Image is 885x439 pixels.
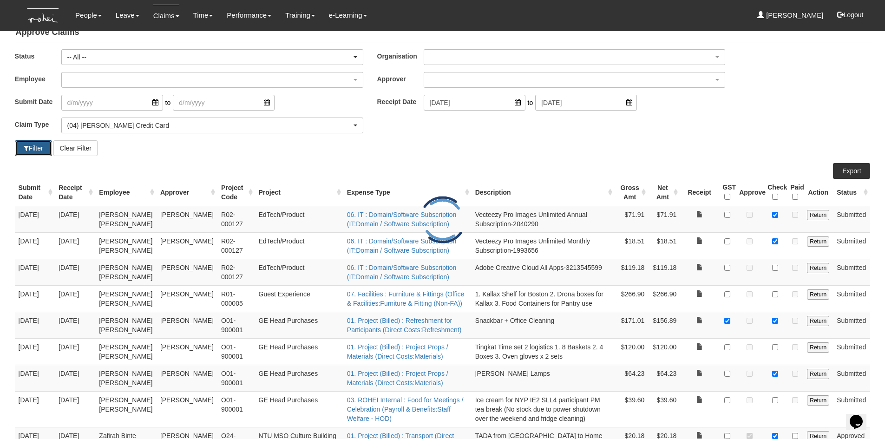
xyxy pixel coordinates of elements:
td: Vecteezy Pro Images Unlimited Monthly Subscription-1993656 [472,232,615,259]
a: Leave [116,5,139,26]
td: R02-000127 [217,259,255,285]
td: [PERSON_NAME] [PERSON_NAME] [95,206,157,232]
label: Approver [377,72,424,85]
a: 01. Project (Billed) : Project Props / Materials (Direct Costs:Materials) [347,370,448,387]
a: 06. IT : Domain/Software Subscription (IT:Domain / Software Subscription) [347,211,457,228]
button: Clear Filter [53,140,97,156]
input: Return [807,369,829,379]
td: Submitted [833,285,870,312]
label: Submit Date [15,95,61,108]
input: Return [807,316,829,326]
h4: Approve Claims [15,23,871,42]
a: [PERSON_NAME] [757,5,824,26]
input: Return [807,263,829,273]
td: Submitted [833,391,870,427]
button: (04) [PERSON_NAME] Credit Card [61,118,363,133]
td: EdTech/Product [255,259,343,285]
td: [DATE] [15,365,55,391]
td: [PERSON_NAME] [157,365,217,391]
td: [DATE] [15,391,55,427]
label: Status [15,49,61,63]
td: $119.18 [648,259,680,285]
td: Submitted [833,206,870,232]
td: [PERSON_NAME] [157,232,217,259]
th: Employee : activate to sort column ascending [95,179,157,206]
label: Organisation [377,49,424,63]
a: Training [285,5,315,26]
a: Performance [227,5,271,26]
td: [PERSON_NAME] [PERSON_NAME] [95,365,157,391]
td: [DATE] [15,206,55,232]
td: [PERSON_NAME] [PERSON_NAME] [95,232,157,259]
td: Ice cream for NYP IE2 SLL4 participant PM tea break (No stock due to power shutdown over the week... [472,391,615,427]
td: [DATE] [55,338,95,365]
td: $119.18 [615,259,648,285]
td: [PERSON_NAME] [157,206,217,232]
th: Receipt [680,179,719,206]
td: R02-000127 [217,206,255,232]
th: Submit Date : activate to sort column ascending [15,179,55,206]
td: $156.89 [648,312,680,338]
iframe: chat widget [846,402,876,430]
td: [DATE] [55,365,95,391]
a: 03. ROHEI Internal : Food for Meetings / Celebration (Payroll & Benefits:Staff Welfare - HOD) [347,396,464,422]
div: -- All -- [67,52,352,62]
label: Employee [15,72,61,85]
input: Return [807,289,829,300]
a: 01. Project (Billed) : Refreshment for Participants (Direct Costs:Refreshment) [347,317,462,334]
a: e-Learning [329,5,367,26]
span: to [163,95,173,111]
td: Submitted [833,312,870,338]
th: Check [764,179,787,206]
button: -- All -- [61,49,363,65]
input: d/m/yyyy [173,95,275,111]
td: EdTech/Product [255,206,343,232]
td: O01-900001 [217,391,255,427]
td: [DATE] [55,206,95,232]
th: Gross Amt : activate to sort column ascending [615,179,648,206]
td: $64.23 [615,365,648,391]
td: Submitted [833,232,870,259]
td: [PERSON_NAME] [PERSON_NAME] [95,391,157,427]
td: $39.60 [615,391,648,427]
td: $71.91 [615,206,648,232]
th: Paid [787,179,803,206]
input: Return [807,395,829,406]
td: [PERSON_NAME] [157,338,217,365]
td: [PERSON_NAME] [157,391,217,427]
th: Project Code : activate to sort column ascending [217,179,255,206]
td: Vecteezy Pro Images Unlimited Annual Subscription-2040290 [472,206,615,232]
td: Snackbar + Office Cleaning [472,312,615,338]
td: $71.91 [648,206,680,232]
td: Adobe Creative Cloud All Apps-3213545599 [472,259,615,285]
td: [PERSON_NAME] [157,285,217,312]
input: d/m/yyyy [424,95,525,111]
td: O01-900001 [217,312,255,338]
td: [PERSON_NAME] [157,312,217,338]
td: 1. Kallax Shelf for Boston 2. Drona boxes for Kallax 3. Food Containers for Pantry use [472,285,615,312]
td: O01-900001 [217,365,255,391]
a: 06. IT : Domain/Software Subscription (IT:Domain / Software Subscription) [347,237,457,254]
a: Time [193,5,213,26]
td: GE Head Purchases [255,391,343,427]
td: [PERSON_NAME] Lamps [472,365,615,391]
input: d/m/yyyy [535,95,637,111]
td: $171.01 [615,312,648,338]
td: GE Head Purchases [255,312,343,338]
td: R01-000005 [217,285,255,312]
td: $39.60 [648,391,680,427]
td: $266.90 [648,285,680,312]
td: [DATE] [55,285,95,312]
div: (04) [PERSON_NAME] Credit Card [67,121,352,130]
td: Tingkat Time set 2 logistics 1. 8 Baskets 2. 4 Boxes 3. Oven gloves x 2 sets [472,338,615,365]
a: 06. IT : Domain/Software Subscription (IT:Domain / Software Subscription) [347,264,457,281]
td: [DATE] [15,259,55,285]
td: Submitted [833,338,870,365]
th: Description : activate to sort column ascending [472,179,615,206]
a: Export [833,163,870,179]
input: Return [807,342,829,353]
a: Claims [153,5,179,26]
button: Filter [15,140,52,156]
input: Return [807,210,829,220]
th: GST [719,179,735,206]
